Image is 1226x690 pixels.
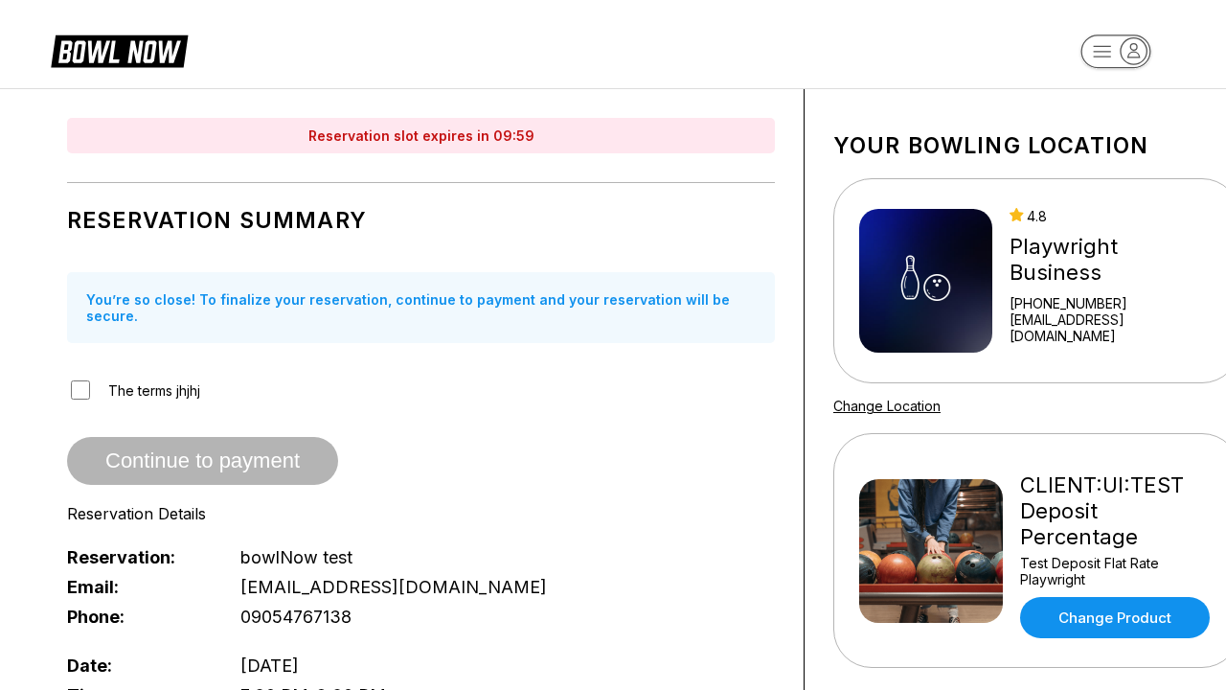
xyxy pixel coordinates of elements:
[833,398,941,414] a: Change Location
[240,547,352,567] span: bowlNow test
[1020,555,1215,587] div: Test Deposit Flat Rate Playwright
[67,272,775,343] div: You’re so close! To finalize your reservation, continue to payment and your reservation will be s...
[67,655,209,676] span: Date:
[1010,311,1215,344] a: [EMAIL_ADDRESS][DOMAIN_NAME]
[1020,597,1210,638] a: Change Product
[240,655,299,676] span: [DATE]
[1010,208,1215,224] div: 4.8
[240,577,547,597] span: [EMAIL_ADDRESS][DOMAIN_NAME]
[67,607,209,627] span: Phone:
[67,547,209,567] span: Reservation:
[1010,295,1215,311] div: [PHONE_NUMBER]
[240,607,352,627] span: 09054767138
[67,504,775,523] div: Reservation Details
[1010,234,1215,286] div: Playwright Business
[67,577,209,597] span: Email:
[67,207,775,234] h1: Reservation Summary
[859,479,1003,623] img: CLIENT:UI:TEST Deposit Percentage
[67,118,775,153] div: Reservation slot expires in 09:59
[108,382,200,399] span: The terms jhjhj
[1020,472,1215,550] div: CLIENT:UI:TEST Deposit Percentage
[859,209,992,353] img: Playwright Business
